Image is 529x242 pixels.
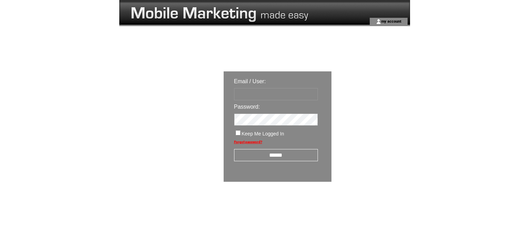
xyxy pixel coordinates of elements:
[234,104,260,110] span: Password:
[234,140,262,144] a: Forgot password?
[352,199,386,208] img: transparent.png;jsessionid=6A400552F074E7DCA47B22878BBEEE9E
[242,131,284,136] span: Keep Me Logged In
[381,19,401,23] a: my account
[376,19,381,24] img: account_icon.gif;jsessionid=6A400552F074E7DCA47B22878BBEEE9E
[234,78,266,84] span: Email / User:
